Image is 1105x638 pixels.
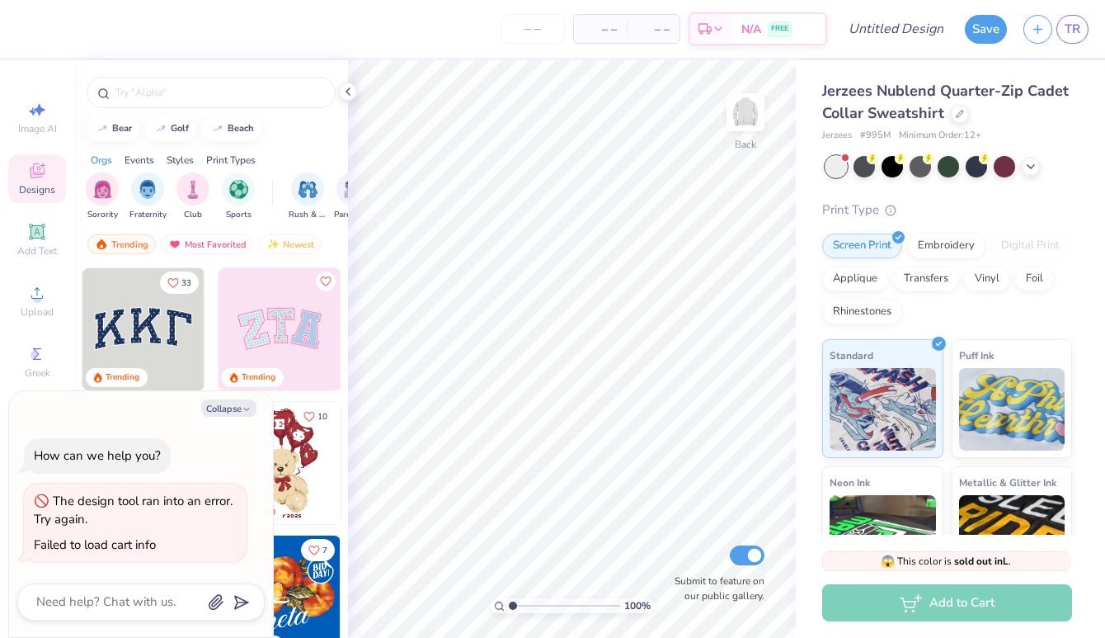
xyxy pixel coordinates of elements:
[735,137,756,152] div: Back
[501,14,565,44] input: – –
[990,234,1070,258] div: Digital Print
[822,129,852,143] span: Jerzees
[229,180,248,199] img: Sports Image
[87,116,139,141] button: bear
[204,268,326,390] img: edfb13fc-0e43-44eb-bea2-bf7fc0dd67f9
[168,239,181,250] img: most_fav.gif
[86,172,119,221] button: filter button
[334,209,372,221] span: Parent's Weekend
[160,272,199,294] button: Like
[145,116,196,141] button: golf
[154,124,167,134] img: trend_line.gif
[830,368,936,451] img: Standard
[835,12,957,45] input: Untitled Design
[125,153,154,168] div: Events
[184,209,202,221] span: Club
[202,116,261,141] button: beach
[242,371,275,384] div: Trending
[181,279,191,287] span: 33
[584,21,617,38] span: – –
[340,268,462,390] img: 5ee11766-d822-42f5-ad4e-763472bf8dcf
[822,300,902,324] div: Rhinestones
[34,536,156,553] div: Failed to load cart info
[129,172,167,221] button: filter button
[316,272,336,291] button: Like
[201,399,256,417] button: Collapse
[881,554,1011,569] span: This color is .
[299,180,317,199] img: Rush & Bid Image
[19,183,55,196] span: Designs
[87,209,118,221] span: Sorority
[289,172,327,221] div: filter for Rush & Bid
[771,23,788,35] span: FREE
[741,21,761,38] span: N/A
[899,129,981,143] span: Minimum Order: 12 +
[334,172,372,221] button: filter button
[82,268,205,390] img: 3b9aba4f-e317-4aa7-a679-c95a879539bd
[1056,15,1089,44] a: TR
[959,368,1065,451] img: Puff Ink
[176,172,209,221] div: filter for Club
[222,172,255,221] button: filter button
[344,180,363,199] img: Parent's Weekend Image
[334,172,372,221] div: filter for Parent's Weekend
[86,172,119,221] div: filter for Sorority
[830,495,936,578] img: Neon Ink
[822,234,902,258] div: Screen Print
[114,84,325,101] input: Try "Alpha"
[228,124,254,133] div: beach
[822,81,1069,123] span: Jerzees Nublend Quarter-Zip Cadet Collar Sweatshirt
[266,239,280,250] img: Newest.gif
[959,495,1065,578] img: Metallic & Glitter Ink
[34,493,233,528] div: The design tool ran into an error. Try again.
[860,129,891,143] span: # 995M
[219,402,341,524] img: 587403a7-0594-4a7f-b2bd-0ca67a3ff8dd
[830,347,873,364] span: Standard
[907,234,985,258] div: Embroidery
[184,180,202,199] img: Club Image
[161,234,254,254] div: Most Favorited
[1015,267,1054,291] div: Foil
[624,598,651,613] span: 100 %
[96,124,109,134] img: trend_line.gif
[881,554,895,569] span: 😱
[893,267,959,291] div: Transfers
[1065,20,1080,39] span: TR
[106,371,139,384] div: Trending
[129,209,167,221] span: Fraternity
[95,239,108,250] img: trending.gif
[34,447,161,464] div: How can we help you?
[129,172,167,221] div: filter for Fraternity
[964,267,1010,291] div: Vinyl
[206,153,256,168] div: Print Types
[830,474,870,491] span: Neon Ink
[211,124,224,134] img: trend_line.gif
[17,244,57,258] span: Add Text
[139,180,157,199] img: Fraternity Image
[171,124,189,133] div: golf
[317,413,327,421] span: 10
[322,546,327,555] span: 7
[822,267,888,291] div: Applique
[259,234,322,254] div: Newest
[965,15,1007,44] button: Save
[959,474,1056,491] span: Metallic & Glitter Ink
[25,366,50,380] span: Greek
[226,209,252,221] span: Sports
[18,122,57,135] span: Image AI
[637,21,670,38] span: – –
[167,153,194,168] div: Styles
[93,180,112,199] img: Sorority Image
[289,172,327,221] button: filter button
[176,172,209,221] button: filter button
[954,555,1009,568] strong: sold out in L
[21,305,54,319] span: Upload
[222,172,255,221] div: filter for Sports
[822,201,1072,220] div: Print Type
[87,234,156,254] div: Trending
[112,124,132,133] div: bear
[959,347,994,364] span: Puff Ink
[219,268,341,390] img: 9980f5e8-e6a1-4b4a-8839-2b0e9349023c
[296,405,335,428] button: Like
[91,153,112,168] div: Orgs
